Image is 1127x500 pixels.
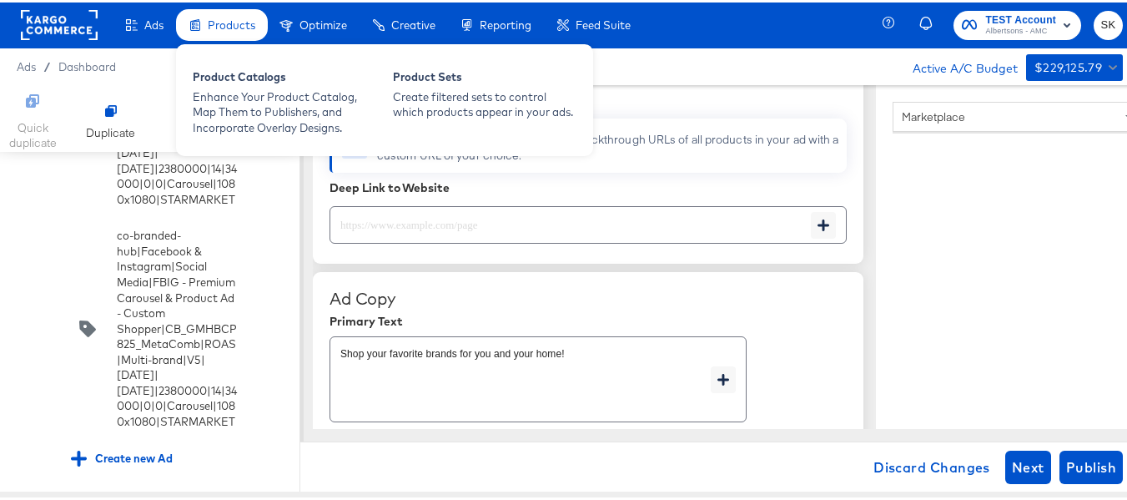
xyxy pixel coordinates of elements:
[1012,453,1044,477] span: Next
[330,198,811,234] input: https://www.example.com/page
[17,217,283,435] div: co-branded-hub|Facebook & Instagram|Social Media|FBIG - Premium Carousel & Product Ad - Custom Sh...
[117,225,237,427] div: co-branded-hub|Facebook & Instagram|Social Media|FBIG - Premium Carousel & Product Ad - Custom Sh...
[208,16,255,29] span: Products
[1026,52,1123,78] button: $229,125.79
[953,8,1081,38] button: TEST AccountAlbertsons - AMC
[576,16,631,29] span: Feed Suite
[1005,448,1051,482] button: Next
[340,347,711,407] textarea: Shop your favorite brands for you and your home!
[330,312,847,326] div: Primary Text
[1034,55,1102,76] div: $229,125.79
[36,58,58,71] span: /
[17,58,36,71] span: Ads
[391,16,435,29] span: Creative
[86,123,135,139] div: Duplicate
[985,9,1056,27] span: TEST Account
[1094,8,1123,38] button: SK
[58,440,283,472] div: Create new Ad
[1066,453,1116,477] span: Publish
[902,107,965,122] span: Marketplace
[480,16,531,29] span: Reporting
[873,453,990,477] span: Discard Changes
[299,16,347,29] span: Optimize
[1059,448,1123,482] button: Publish
[86,94,135,139] div: Duplicate
[71,448,173,464] div: Create new Ad
[1100,13,1116,33] span: SK
[377,129,840,160] div: This experimental feature replaces the clickthrough URLs of all products in your ad with a custom...
[144,16,164,29] span: Ads
[867,448,997,482] button: Discard Changes
[895,52,1018,77] div: Active A/C Budget
[58,58,116,71] a: Dashboard
[330,179,847,192] div: Deep Link to Website
[985,23,1056,36] span: Albertsons - AMC
[330,286,847,306] div: Ad Copy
